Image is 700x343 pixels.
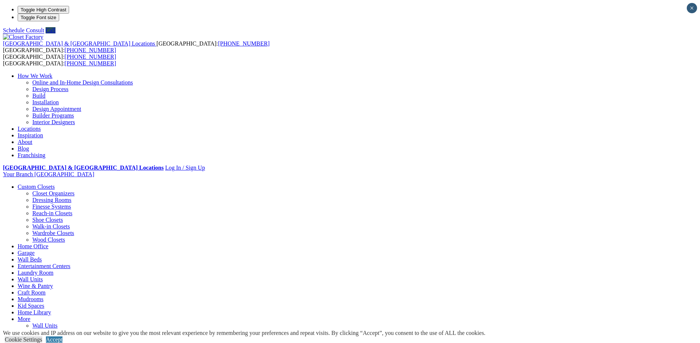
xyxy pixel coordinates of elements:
[165,165,205,171] a: Log In / Sign Up
[32,203,71,210] a: Finesse Systems
[46,27,55,33] a: Call
[3,165,164,171] a: [GEOGRAPHIC_DATA] & [GEOGRAPHIC_DATA] Locations
[32,223,70,230] a: Walk-in Closets
[18,256,42,263] a: Wall Beds
[32,190,75,196] a: Closet Organizers
[3,40,157,47] a: [GEOGRAPHIC_DATA] & [GEOGRAPHIC_DATA] Locations
[32,217,63,223] a: Shoe Closets
[18,139,32,145] a: About
[687,3,697,13] button: Close
[18,276,43,282] a: Wall Units
[18,316,30,322] a: More menu text will display only on big screen
[65,47,116,53] a: [PHONE_NUMBER]
[32,79,133,86] a: Online and In-Home Design Consultations
[21,7,66,12] span: Toggle High Contrast
[18,6,69,14] button: Toggle High Contrast
[32,210,72,216] a: Reach-in Closets
[21,15,56,20] span: Toggle Font size
[65,54,116,60] a: [PHONE_NUMBER]
[18,250,35,256] a: Garage
[3,171,94,177] a: Your Branch [GEOGRAPHIC_DATA]
[32,197,71,203] a: Dressing Rooms
[3,34,43,40] img: Closet Factory
[34,171,94,177] span: [GEOGRAPHIC_DATA]
[3,27,44,33] a: Schedule Consult
[32,99,59,105] a: Installation
[3,40,155,47] span: [GEOGRAPHIC_DATA] & [GEOGRAPHIC_DATA] Locations
[18,132,43,138] a: Inspiration
[3,54,116,66] span: [GEOGRAPHIC_DATA]: [GEOGRAPHIC_DATA]:
[18,152,46,158] a: Franchising
[32,106,81,112] a: Design Appointment
[3,330,485,336] div: We use cookies and IP address on our website to give you the most relevant experience by remember...
[218,40,269,47] a: [PHONE_NUMBER]
[3,40,270,53] span: [GEOGRAPHIC_DATA]: [GEOGRAPHIC_DATA]:
[18,263,71,269] a: Entertainment Centers
[46,336,62,343] a: Accept
[5,336,42,343] a: Cookie Settings
[32,119,75,125] a: Interior Designers
[18,184,55,190] a: Custom Closets
[18,283,53,289] a: Wine & Pantry
[18,296,43,302] a: Mudrooms
[18,309,51,315] a: Home Library
[32,329,68,335] a: Wine & Pantry
[18,73,53,79] a: How We Work
[32,93,46,99] a: Build
[18,14,59,21] button: Toggle Font size
[32,230,74,236] a: Wardrobe Closets
[3,171,33,177] span: Your Branch
[32,237,65,243] a: Wood Closets
[65,60,116,66] a: [PHONE_NUMBER]
[18,145,29,152] a: Blog
[18,126,41,132] a: Locations
[18,270,53,276] a: Laundry Room
[18,243,49,249] a: Home Office
[32,112,74,119] a: Builder Programs
[32,86,68,92] a: Design Process
[18,289,46,296] a: Craft Room
[18,303,44,309] a: Kid Spaces
[32,322,57,329] a: Wall Units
